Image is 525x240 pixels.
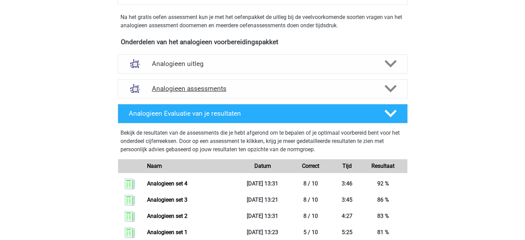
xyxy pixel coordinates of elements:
div: Tijd [335,162,359,170]
a: uitleg Analogieen uitleg [115,54,410,74]
div: Resultaat [359,162,407,170]
p: Bekijk de resultaten van de assessments die je hebt afgerond om te bepalen of je optimaal voorber... [120,129,405,154]
h4: Onderdelen van het analogieen voorbereidingspakket [121,38,405,46]
div: Na het gratis oefen assessment kun je met het oefenpakket de uitleg bij de veelvoorkomende soorte... [118,13,408,30]
img: analogieen uitleg [126,55,144,73]
h4: Analogieen assessments [152,85,373,93]
h4: Analogieen uitleg [152,60,373,68]
a: assessments Analogieen assessments [115,79,410,98]
div: Correct [286,162,335,170]
a: Analogieen set 1 [147,229,187,236]
a: Analogieen set 4 [147,180,187,187]
h4: Analogieen Evaluatie van je resultaten [129,109,373,117]
a: Analogieen set 3 [147,196,187,203]
a: Analogieen set 2 [147,213,187,219]
img: analogieen assessments [126,80,144,97]
div: Datum [239,162,287,170]
div: Naam [142,162,238,170]
a: Analogieen Evaluatie van je resultaten [115,104,410,123]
